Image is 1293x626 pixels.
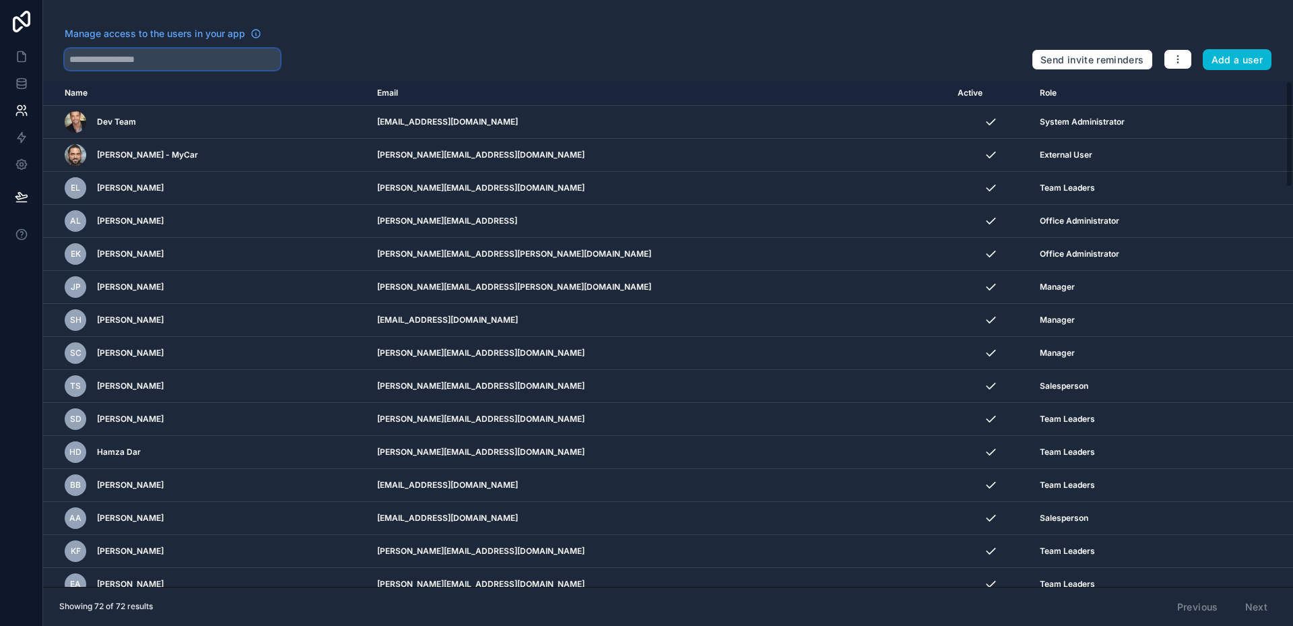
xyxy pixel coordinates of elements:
span: [PERSON_NAME] [97,216,164,226]
td: [PERSON_NAME][EMAIL_ADDRESS][DOMAIN_NAME] [369,172,950,205]
td: [PERSON_NAME][EMAIL_ADDRESS][PERSON_NAME][DOMAIN_NAME] [369,271,950,304]
td: [EMAIL_ADDRESS][DOMAIN_NAME] [369,106,950,139]
td: [EMAIL_ADDRESS][DOMAIN_NAME] [369,469,950,502]
span: [PERSON_NAME] [97,546,164,557]
td: [PERSON_NAME][EMAIL_ADDRESS][DOMAIN_NAME] [369,370,950,403]
span: BB [70,480,81,491]
th: Role [1032,81,1234,106]
td: [EMAIL_ADDRESS][DOMAIN_NAME] [369,304,950,337]
span: Team Leaders [1040,579,1095,590]
a: Manage access to the users in your app [65,27,261,40]
span: Manager [1040,315,1075,325]
span: TS [70,381,81,392]
span: Dev Team [97,117,136,127]
span: HD [69,447,81,458]
span: AA [69,513,81,524]
span: [PERSON_NAME] [97,414,164,425]
td: [PERSON_NAME][EMAIL_ADDRESS] [369,205,950,238]
span: Salesperson [1040,381,1088,392]
span: [PERSON_NAME] [97,480,164,491]
span: Manager [1040,282,1075,292]
button: Send invite reminders [1032,49,1152,71]
span: Salesperson [1040,513,1088,524]
span: Office Administrator [1040,216,1119,226]
span: Office Administrator [1040,249,1119,259]
span: External User [1040,150,1092,160]
span: SD [70,414,81,425]
span: [PERSON_NAME] [97,249,164,259]
span: JP [71,282,81,292]
span: [PERSON_NAME] [97,513,164,524]
span: EL [71,183,80,193]
span: EK [71,249,81,259]
span: System Administrator [1040,117,1125,127]
span: [PERSON_NAME] - MyCar [97,150,198,160]
span: Team Leaders [1040,414,1095,425]
th: Email [369,81,950,106]
span: [PERSON_NAME] [97,348,164,358]
span: EA [70,579,81,590]
td: [PERSON_NAME][EMAIL_ADDRESS][PERSON_NAME][DOMAIN_NAME] [369,238,950,271]
td: [PERSON_NAME][EMAIL_ADDRESS][DOMAIN_NAME] [369,568,950,601]
span: [PERSON_NAME] [97,282,164,292]
span: KF [71,546,81,557]
span: [PERSON_NAME] [97,579,164,590]
span: Hamza Dar [97,447,141,458]
td: [PERSON_NAME][EMAIL_ADDRESS][DOMAIN_NAME] [369,436,950,469]
button: Add a user [1203,49,1272,71]
td: [PERSON_NAME][EMAIL_ADDRESS][DOMAIN_NAME] [369,139,950,172]
td: [PERSON_NAME][EMAIL_ADDRESS][DOMAIN_NAME] [369,535,950,568]
div: scrollable content [43,81,1293,587]
th: Active [950,81,1032,106]
span: Team Leaders [1040,546,1095,557]
span: AL [70,216,81,226]
span: SH [70,315,81,325]
td: [PERSON_NAME][EMAIL_ADDRESS][DOMAIN_NAME] [369,337,950,370]
td: [EMAIL_ADDRESS][DOMAIN_NAME] [369,502,950,535]
span: Manage access to the users in your app [65,27,245,40]
span: [PERSON_NAME] [97,315,164,325]
span: SC [70,348,81,358]
span: Team Leaders [1040,183,1095,193]
span: [PERSON_NAME] [97,381,164,392]
th: Name [43,81,369,106]
span: [PERSON_NAME] [97,183,164,193]
td: [PERSON_NAME][EMAIL_ADDRESS][DOMAIN_NAME] [369,403,950,436]
span: Team Leaders [1040,480,1095,491]
span: Manager [1040,348,1075,358]
span: Showing 72 of 72 results [59,601,153,612]
span: Team Leaders [1040,447,1095,458]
